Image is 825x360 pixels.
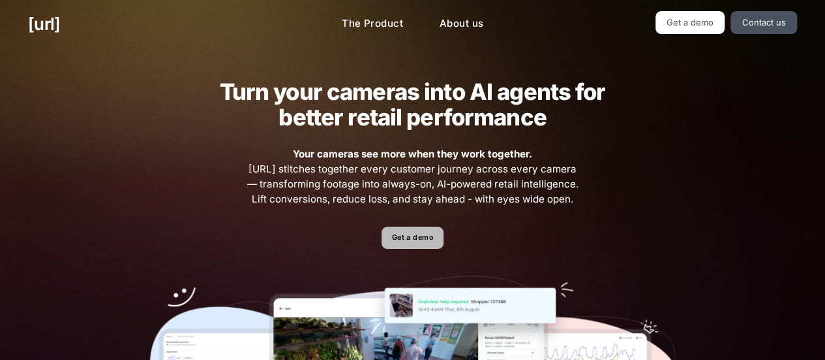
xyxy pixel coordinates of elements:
strong: Your cameras see more when they work together. [293,148,532,160]
h2: Turn your cameras into AI agents for better retail performance [199,79,625,130]
a: The Product [331,11,413,37]
a: [URL] [28,11,60,37]
a: Get a demo [382,227,443,250]
a: About us [429,11,494,37]
span: [URL] stitches together every customer journey across every camera — transforming footage into al... [245,147,580,206]
a: Get a demo [655,11,725,34]
a: Contact us [730,11,797,34]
